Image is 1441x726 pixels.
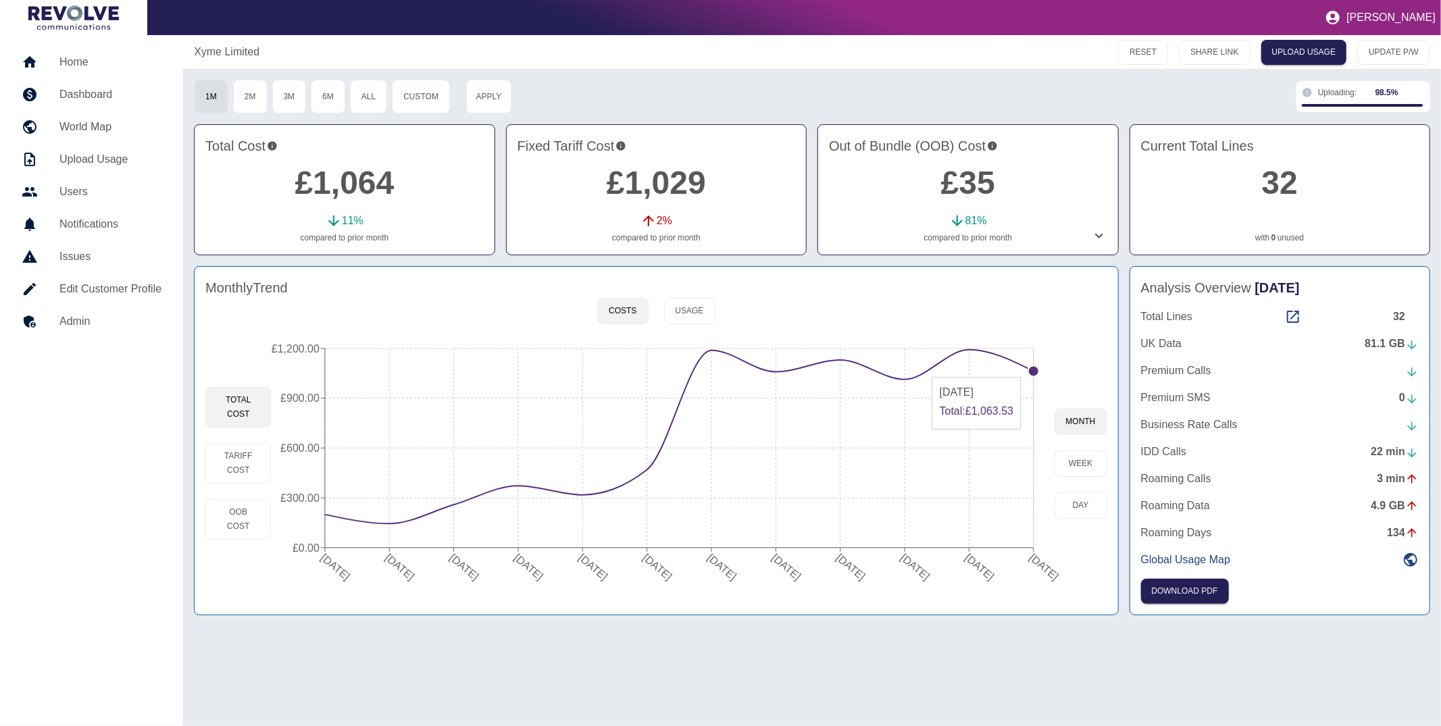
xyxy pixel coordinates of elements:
[267,136,278,156] svg: This is the total charges incurred over 1 months
[311,80,345,113] button: 6M
[1141,498,1210,514] p: Roaming Data
[11,143,172,176] a: Upload Usage
[1375,86,1398,99] div: 98.5 %
[829,136,1107,156] h4: Out of Bundle (OOB) Cost
[11,273,172,305] a: Edit Customer Profile
[1055,450,1107,477] button: week
[350,80,387,113] button: All
[1141,417,1419,433] a: Business Rate Calls
[987,136,998,156] svg: Costs outside of your fixed tariff
[1141,444,1419,460] a: IDD Calls22 min
[1141,471,1211,487] p: Roaming Calls
[59,119,161,135] h5: World Map
[657,213,672,229] p: 2 %
[1141,525,1419,541] a: Roaming Days134
[1141,136,1419,156] h4: Current Total Lines
[1262,165,1298,201] a: 32
[1377,471,1419,487] div: 3 min
[1141,363,1211,379] p: Premium Calls
[295,165,394,201] a: £1,064
[1141,309,1419,325] a: Total Lines32
[770,552,804,582] tspan: [DATE]
[1141,336,1182,352] p: UK Data
[577,552,611,582] tspan: [DATE]
[1357,40,1430,65] button: UPDATE P/W
[517,232,795,244] p: compared to prior month
[59,249,161,265] h5: Issues
[1141,390,1211,406] p: Premium SMS
[59,281,161,297] h5: Edit Customer Profile
[280,392,320,404] tspan: £900.00
[272,80,307,113] button: 3M
[383,552,417,582] tspan: [DATE]
[205,443,271,484] button: Tariff Cost
[59,151,161,167] h5: Upload Usage
[392,80,450,113] button: Custom
[1319,4,1441,31] button: [PERSON_NAME]
[1141,417,1238,433] p: Business Rate Calls
[607,165,706,201] a: £1,029
[448,552,482,582] tspan: [DATE]
[1141,471,1419,487] a: Roaming Calls3 min
[194,44,259,60] a: Xyme Limited
[1055,492,1107,519] button: day
[1141,336,1419,352] a: UK Data81.1 GB
[1387,525,1419,541] div: 134
[664,298,715,324] button: Usage
[342,213,363,229] p: 11 %
[1302,87,1313,98] svg: The information in the dashboard may be incomplete until finished.
[1141,232,1419,244] p: with unused
[466,80,511,113] button: Apply
[11,46,172,78] a: Home
[1271,232,1276,244] a: 0
[11,208,172,240] a: Notifications
[28,5,119,30] img: Logo
[597,298,648,324] button: Costs
[1141,498,1419,514] a: Roaming Data4.9 GB
[59,313,161,330] h5: Admin
[194,80,228,113] button: 1M
[1141,552,1231,568] p: Global Usage Map
[205,278,288,298] h4: Monthly Trend
[1318,86,1425,99] div: Uploading:
[641,552,675,582] tspan: [DATE]
[11,111,172,143] a: World Map
[1141,552,1419,568] a: Global Usage Map
[59,86,161,103] h5: Dashboard
[11,176,172,208] a: Users
[293,542,320,554] tspan: £0.00
[1141,390,1419,406] a: Premium SMS0
[205,232,483,244] p: compared to prior month
[280,442,320,454] tspan: £600.00
[233,80,268,113] button: 2M
[1261,40,1347,65] a: UPLOAD USAGE
[517,136,795,156] h4: Fixed Tariff Cost
[59,54,161,70] h5: Home
[59,184,161,200] h5: Users
[1399,390,1419,406] div: 0
[1255,280,1300,295] span: [DATE]
[59,216,161,232] h5: Notifications
[272,343,320,355] tspan: £1,200.00
[205,136,483,156] h4: Total Cost
[1028,552,1061,582] tspan: [DATE]
[205,499,271,540] button: OOB Cost
[1393,309,1419,325] div: 32
[963,552,997,582] tspan: [DATE]
[1141,579,1229,604] button: Click here to download the most recent invoice. If the current month’s invoice is unavailable, th...
[1365,336,1419,352] div: 81.1 GB
[1055,409,1107,435] button: month
[280,492,320,504] tspan: £300.00
[1141,278,1419,298] h4: Analysis Overview
[205,387,271,427] button: Total Cost
[941,165,995,201] a: £35
[705,552,739,582] tspan: [DATE]
[11,78,172,111] a: Dashboard
[1141,309,1193,325] p: Total Lines
[1141,444,1187,460] p: IDD Calls
[1141,363,1419,379] a: Premium Calls
[615,136,626,156] svg: This is your recurring contracted cost
[965,213,987,229] p: 81 %
[1179,40,1250,65] button: SHARE LINK
[512,552,546,582] tspan: [DATE]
